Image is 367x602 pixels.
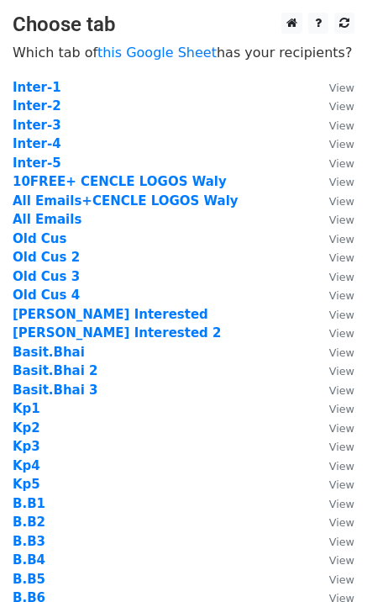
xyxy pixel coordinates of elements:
a: View [312,156,354,171]
a: View [312,98,354,114]
h3: Choose tab [13,13,354,37]
a: Basit.Bhai [13,345,85,360]
strong: Kp5 [13,477,40,492]
small: View [329,441,354,453]
small: View [329,498,354,510]
a: View [312,174,354,189]
a: View [312,572,354,587]
a: Kp1 [13,401,40,416]
a: View [312,325,354,341]
small: View [329,346,354,359]
a: B.B3 [13,534,45,549]
small: View [329,554,354,567]
a: View [312,288,354,303]
a: this Google Sheet [97,45,217,61]
small: View [329,573,354,586]
strong: Inter-5 [13,156,61,171]
a: 10FREE+ CENCLE LOGOS Waly [13,174,227,189]
a: B.B5 [13,572,45,587]
small: View [329,195,354,208]
a: Old Cus [13,231,66,246]
small: View [329,536,354,548]
a: Inter-3 [13,118,61,133]
small: View [329,251,354,264]
a: View [312,477,354,492]
a: View [312,515,354,530]
small: View [329,157,354,170]
a: [PERSON_NAME] Interested [13,307,208,322]
a: Inter-2 [13,98,61,114]
a: [PERSON_NAME] Interested 2 [13,325,222,341]
small: View [329,289,354,302]
a: View [312,420,354,436]
a: Old Cus 3 [13,269,80,284]
a: View [312,136,354,151]
small: View [329,516,354,529]
small: View [329,478,354,491]
a: View [312,363,354,378]
a: Kp3 [13,439,40,454]
small: View [329,403,354,415]
small: View [329,176,354,188]
a: View [312,307,354,322]
small: View [329,422,354,435]
small: View [329,138,354,150]
p: Which tab of has your recipients? [13,44,354,61]
a: B.B1 [13,496,45,511]
a: B.B2 [13,515,45,530]
a: All Emails [13,212,81,227]
small: View [329,384,354,397]
a: Inter-1 [13,80,61,95]
a: View [312,534,354,549]
a: View [312,552,354,568]
a: Kp2 [13,420,40,436]
a: Basit.Bhai 3 [13,383,98,398]
a: Basit.Bhai 2 [13,363,98,378]
a: View [312,80,354,95]
a: View [312,231,354,246]
small: View [329,100,354,113]
a: Kp4 [13,458,40,473]
a: Old Cus 2 [13,250,80,265]
a: B.B4 [13,552,45,568]
a: Inter-4 [13,136,61,151]
strong: Old Cus 4 [13,288,80,303]
small: View [329,309,354,321]
a: View [312,439,354,454]
a: View [312,269,354,284]
a: View [312,118,354,133]
a: View [312,458,354,473]
small: View [329,233,354,246]
small: View [329,327,354,340]
a: View [312,250,354,265]
small: View [329,214,354,226]
a: View [312,345,354,360]
a: All Emails+CENCLE LOGOS Waly [13,193,239,209]
a: View [312,383,354,398]
small: View [329,119,354,132]
small: View [329,460,354,473]
a: View [312,193,354,209]
small: View [329,271,354,283]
